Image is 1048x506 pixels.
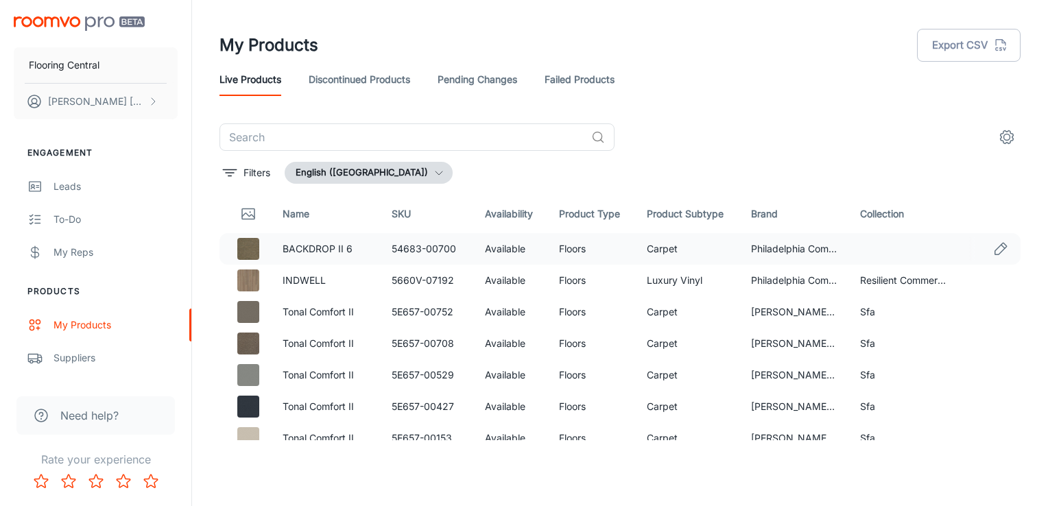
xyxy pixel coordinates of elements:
th: Brand [740,195,849,233]
td: [PERSON_NAME] Floors [740,391,849,422]
td: 5E657-00708 [381,328,474,359]
a: INDWELL [283,274,326,286]
button: Rate 4 star [110,468,137,495]
button: Rate 3 star [82,468,110,495]
td: Available [474,296,548,328]
td: Carpet [636,422,740,454]
a: BACKDROP II 6 [283,243,353,254]
a: Failed Products [545,63,615,96]
td: [PERSON_NAME] Floors [740,296,849,328]
td: 54683-00700 [381,233,474,265]
td: 5660V-07192 [381,265,474,296]
span: Need help? [60,407,119,424]
img: Roomvo PRO Beta [14,16,145,31]
div: My Reps [53,245,178,260]
button: Rate 2 star [55,468,82,495]
button: English ([GEOGRAPHIC_DATA]) [285,162,453,184]
td: 5E657-00427 [381,391,474,422]
h1: My Products [219,33,318,58]
td: Available [474,391,548,422]
p: Filters [243,165,270,180]
td: Available [474,359,548,391]
svg: Thumbnail [240,206,257,222]
td: Sfa [849,296,958,328]
a: Live Products [219,63,281,96]
p: [PERSON_NAME] [PERSON_NAME] [48,94,145,109]
td: Sfa [849,391,958,422]
div: To-do [53,212,178,227]
td: Floors [548,296,636,328]
p: Rate your experience [11,451,180,468]
button: filter [219,162,274,184]
td: Philadelphia Commercial [740,233,849,265]
td: Floors [548,233,636,265]
td: 5E657-00153 [381,422,474,454]
div: Suppliers [53,350,178,365]
td: Floors [548,422,636,454]
td: Floors [548,265,636,296]
a: Pending Changes [438,63,517,96]
button: Flooring Central [14,47,178,83]
input: Search [219,123,586,151]
th: Name [272,195,381,233]
a: Tonal Comfort II [283,306,354,317]
td: [PERSON_NAME] Floors [740,328,849,359]
th: Product Subtype [636,195,740,233]
td: 5E657-00529 [381,359,474,391]
a: Tonal Comfort II [283,400,354,412]
p: Flooring Central [29,58,99,73]
td: Carpet [636,296,740,328]
td: Carpet [636,328,740,359]
div: My Products [53,317,178,333]
td: Carpet [636,391,740,422]
a: Tonal Comfort II [283,337,354,349]
td: Philadelphia Commercial [740,265,849,296]
th: Availability [474,195,548,233]
a: Edit [989,237,1012,261]
td: Resilient Commercial [849,265,958,296]
td: [PERSON_NAME] Floors [740,359,849,391]
th: SKU [381,195,474,233]
a: Tonal Comfort II [283,432,354,444]
a: Discontinued Products [309,63,410,96]
td: Sfa [849,359,958,391]
td: Available [474,328,548,359]
td: Available [474,233,548,265]
td: 5E657-00752 [381,296,474,328]
a: Tonal Comfort II [283,369,354,381]
td: Available [474,422,548,454]
td: Luxury Vinyl [636,265,740,296]
button: Rate 5 star [137,468,165,495]
button: [PERSON_NAME] [PERSON_NAME] [14,84,178,119]
td: [PERSON_NAME] Floors [740,422,849,454]
td: Floors [548,359,636,391]
td: Carpet [636,359,740,391]
button: Export CSV [917,29,1021,62]
td: Floors [548,328,636,359]
td: Sfa [849,422,958,454]
td: Floors [548,391,636,422]
th: Product Type [548,195,636,233]
td: Available [474,265,548,296]
button: Rate 1 star [27,468,55,495]
td: Carpet [636,233,740,265]
td: Sfa [849,328,958,359]
div: Leads [53,179,178,194]
button: settings [993,123,1021,151]
th: Collection [849,195,958,233]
